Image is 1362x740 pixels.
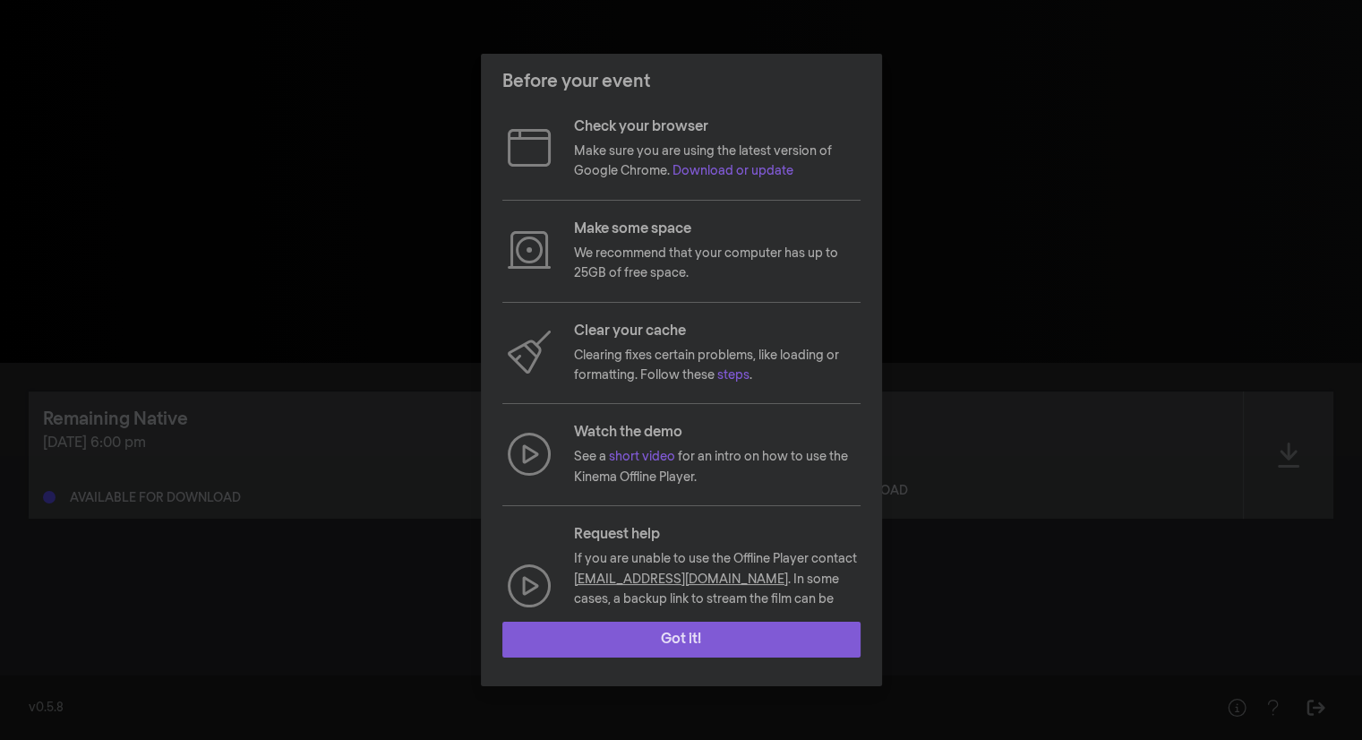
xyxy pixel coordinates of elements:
p: Request help [574,524,861,546]
a: short video [609,451,675,463]
p: We recommend that your computer has up to 25GB of free space. [574,244,861,284]
button: Got it! [502,622,861,658]
p: If you are unable to use the Offline Player contact . In some cases, a backup link to stream the ... [574,549,861,650]
p: Watch the demo [574,422,861,443]
p: Clearing fixes certain problems, like loading or formatting. Follow these . [574,346,861,386]
a: steps [717,369,750,382]
p: Make sure you are using the latest version of Google Chrome. [574,142,861,182]
p: Make some space [574,219,861,240]
header: Before your event [481,54,882,109]
a: [EMAIL_ADDRESS][DOMAIN_NAME] [574,573,788,586]
p: Clear your cache [574,321,861,342]
p: Check your browser [574,116,861,138]
p: See a for an intro on how to use the Kinema Offline Player. [574,447,861,487]
a: Download or update [672,165,793,177]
